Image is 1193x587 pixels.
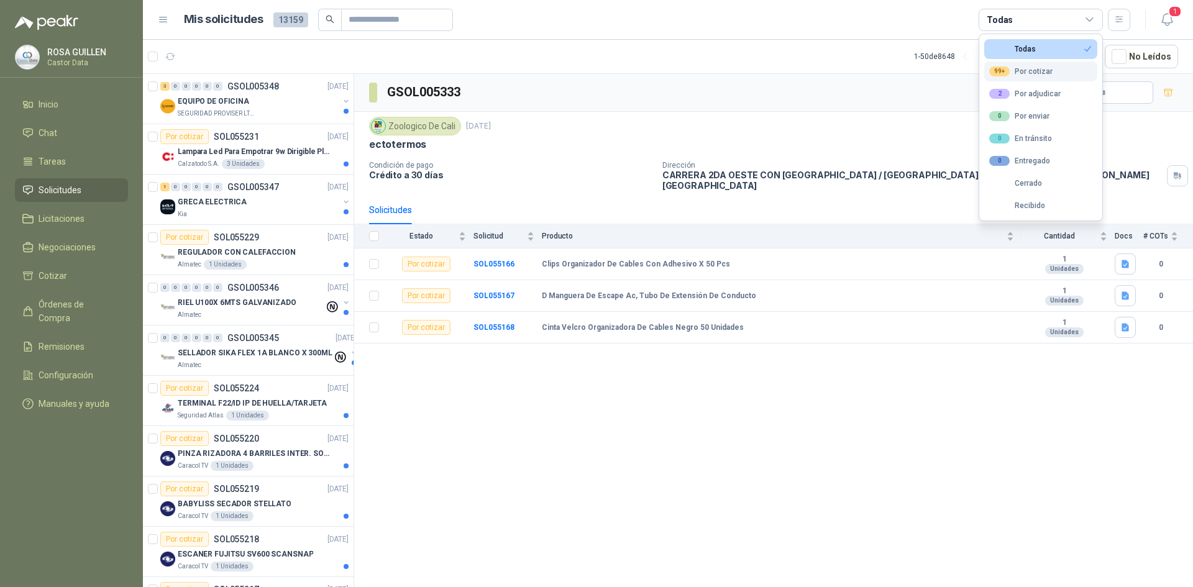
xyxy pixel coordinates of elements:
[178,146,332,158] p: Lampara Led Para Empotrar 9w Dirigible Plafon 11cm
[178,247,296,258] p: REGULADOR CON CALEFACCION
[402,320,450,335] div: Por cotizar
[227,82,279,91] p: GSOL005348
[1022,224,1115,248] th: Cantidad
[39,368,93,382] span: Configuración
[336,332,357,344] p: [DATE]
[160,180,351,219] a: 1 0 0 0 0 0 GSOL005347[DATE] Company LogoGRECA ELECTRICAKia
[143,426,354,476] a: Por cotizarSOL055220[DATE] Company LogoPINZA RIZADORA 4 BARRILES INTER. SOL-GEL BABYLISS SECADOR ...
[211,511,254,521] div: 1 Unidades
[402,257,450,271] div: Por cotizar
[327,181,349,193] p: [DATE]
[160,183,170,191] div: 1
[989,201,1045,210] div: Recibido
[192,334,201,342] div: 0
[327,383,349,394] p: [DATE]
[160,350,175,365] img: Company Logo
[327,131,349,143] p: [DATE]
[178,209,187,219] p: Kia
[213,82,222,91] div: 0
[327,81,349,93] p: [DATE]
[369,170,652,180] p: Crédito a 30 días
[473,260,514,268] a: SOL055166
[542,232,1004,240] span: Producto
[171,183,180,191] div: 0
[39,212,85,225] span: Licitaciones
[1143,258,1178,270] b: 0
[171,334,180,342] div: 0
[1143,224,1193,248] th: # COTs
[214,384,259,393] p: SOL055224
[178,548,313,560] p: ESCANER FUJITSU SV600 SCANSNAP
[214,535,259,544] p: SOL055218
[1045,327,1084,337] div: Unidades
[15,150,128,173] a: Tareas
[542,260,730,270] b: Clips Organizador De Cables Con Adhesivo X 50 Pcs
[171,283,180,292] div: 0
[1156,9,1178,31] button: 1
[542,323,744,333] b: Cinta Velcro Organizadora De Cables Negro 50 Unidades
[181,283,191,292] div: 0
[386,224,473,248] th: Estado
[143,376,354,426] a: Por cotizarSOL055224[DATE] Company LogoTERMINAL F22/ID IP DE HUELLA/TARJETASeguridad Atlas1 Unidades
[15,93,128,116] a: Inicio
[213,334,222,342] div: 0
[178,498,291,510] p: BABYLISS SECADOR STELLATO
[473,224,542,248] th: Solicitud
[1022,232,1097,240] span: Cantidad
[192,183,201,191] div: 0
[39,155,66,168] span: Tareas
[387,83,462,102] h3: GSOL005333
[181,334,191,342] div: 0
[369,161,652,170] p: Condición de pago
[989,111,1049,121] div: Por enviar
[989,89,1061,99] div: Por adjudicar
[984,61,1097,81] button: 99+Por cotizar
[989,45,1036,53] div: Todas
[1045,264,1084,274] div: Unidades
[171,82,180,91] div: 0
[39,240,96,254] span: Negociaciones
[227,283,279,292] p: GSOL005346
[15,207,128,230] a: Licitaciones
[984,129,1097,148] button: 0En tránsito
[203,283,212,292] div: 0
[39,183,81,197] span: Solicitudes
[15,392,128,416] a: Manuales y ayuda
[39,98,58,111] span: Inicio
[160,481,209,496] div: Por cotizar
[369,117,461,135] div: Zoologico De Cali
[178,448,332,460] p: PINZA RIZADORA 4 BARRILES INTER. SOL-GEL BABYLISS SECADOR STELLATO
[160,283,170,292] div: 0
[1115,224,1143,248] th: Docs
[15,264,128,288] a: Cotizar
[227,183,279,191] p: GSOL005347
[15,293,128,330] a: Órdenes de Compra
[213,283,222,292] div: 0
[15,235,128,259] a: Negociaciones
[178,310,201,320] p: Almatec
[989,134,1010,143] div: 0
[160,552,175,567] img: Company Logo
[662,161,1162,170] p: Dirección
[214,485,259,493] p: SOL055219
[15,335,128,358] a: Remisiones
[47,59,125,66] p: Castor Data
[989,111,1010,121] div: 0
[211,562,254,571] div: 1 Unidades
[16,45,39,69] img: Company Logo
[984,196,1097,216] button: Recibido
[160,381,209,396] div: Por cotizar
[178,411,224,421] p: Seguridad Atlas
[989,156,1050,166] div: Entregado
[203,82,212,91] div: 0
[386,232,456,240] span: Estado
[989,134,1052,143] div: En tránsito
[984,173,1097,193] button: Cerrado
[160,451,175,466] img: Company Logo
[1022,318,1107,328] b: 1
[214,132,259,141] p: SOL055231
[160,532,209,547] div: Por cotizar
[402,288,450,303] div: Por cotizar
[143,225,354,275] a: Por cotizarSOL055229[DATE] Company LogoREGULADOR CON CALEFACCIONAlmatec1 Unidades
